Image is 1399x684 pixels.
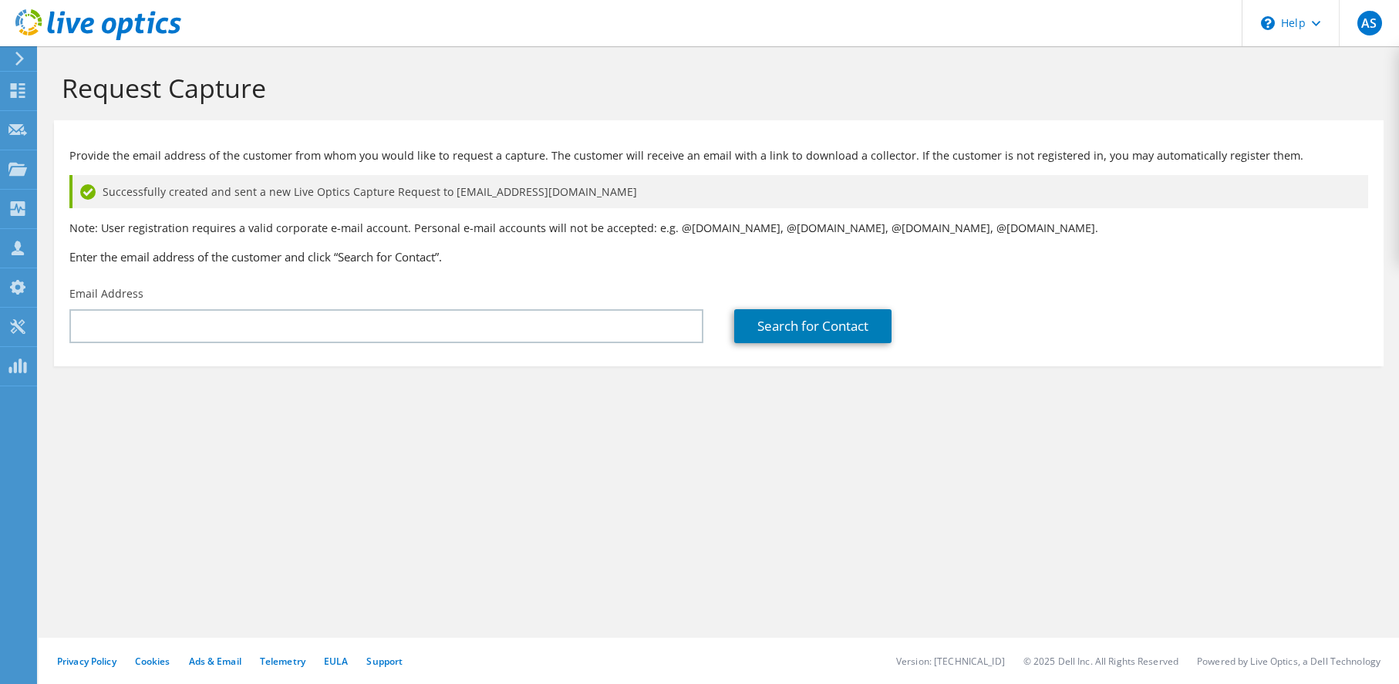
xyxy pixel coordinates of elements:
svg: \n [1261,16,1275,30]
a: Ads & Email [189,655,241,668]
a: Support [366,655,403,668]
li: Powered by Live Optics, a Dell Technology [1197,655,1380,668]
h1: Request Capture [62,72,1368,104]
a: Cookies [135,655,170,668]
p: Note: User registration requires a valid corporate e-mail account. Personal e-mail accounts will ... [69,220,1368,237]
label: Email Address [69,286,143,302]
a: Search for Contact [734,309,892,343]
span: Successfully created and sent a new Live Optics Capture Request to [EMAIL_ADDRESS][DOMAIN_NAME] [103,184,637,200]
h3: Enter the email address of the customer and click “Search for Contact”. [69,248,1368,265]
span: AS [1357,11,1382,35]
li: Version: [TECHNICAL_ID] [896,655,1005,668]
a: Privacy Policy [57,655,116,668]
a: EULA [324,655,348,668]
a: Telemetry [260,655,305,668]
li: © 2025 Dell Inc. All Rights Reserved [1023,655,1178,668]
p: Provide the email address of the customer from whom you would like to request a capture. The cust... [69,147,1368,164]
